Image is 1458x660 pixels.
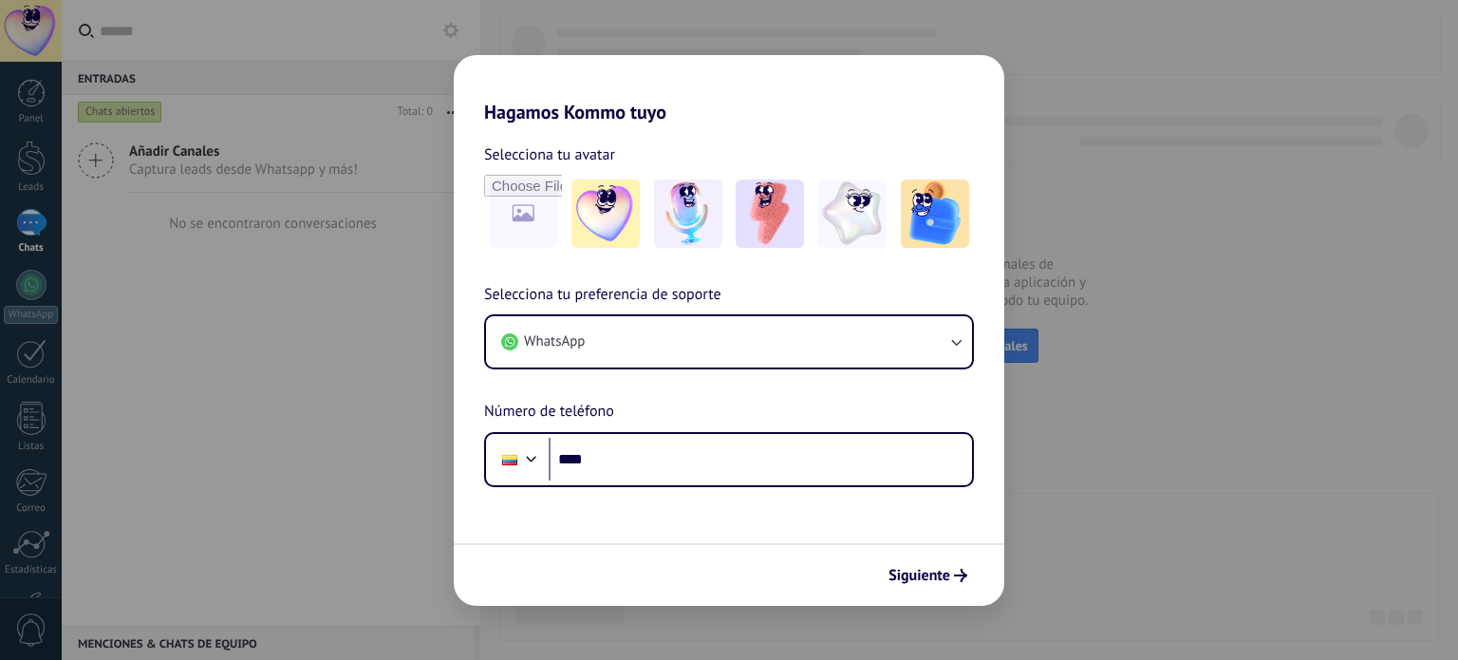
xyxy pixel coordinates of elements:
[484,142,615,167] span: Selecciona tu avatar
[492,440,528,480] div: Ecuador: + 593
[484,400,614,424] span: Número de teléfono
[571,179,640,248] img: -1.jpeg
[484,283,721,308] span: Selecciona tu preferencia de soporte
[901,179,969,248] img: -5.jpeg
[654,179,722,248] img: -2.jpeg
[888,569,950,582] span: Siguiente
[818,179,887,248] img: -4.jpeg
[880,559,976,592] button: Siguiente
[736,179,804,248] img: -3.jpeg
[454,55,1004,123] h2: Hagamos Kommo tuyo
[524,332,585,351] span: WhatsApp
[486,316,972,368] button: WhatsApp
